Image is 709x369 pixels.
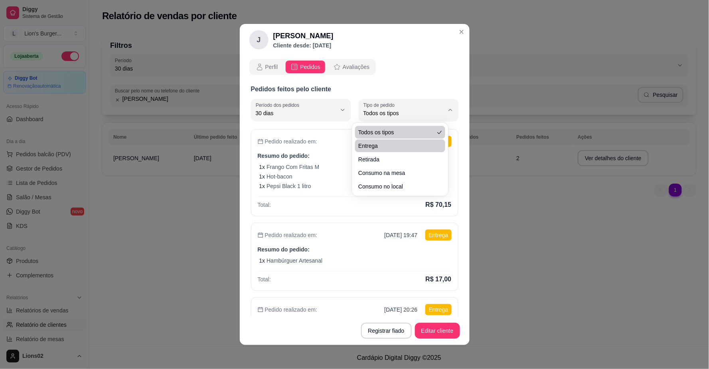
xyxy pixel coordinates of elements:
[358,128,434,136] span: Todos os tipos
[258,307,263,312] span: calendar
[273,41,334,49] p: Cliente desde: [DATE]
[358,142,434,150] span: Entrega
[273,30,334,41] h2: [PERSON_NAME]
[258,231,318,239] p: Pedido realizado em:
[300,63,320,71] span: Pedidos
[258,201,271,209] p: Total:
[267,182,311,190] p: Pepsi Black 1 litro
[256,109,336,117] span: 30 dias
[384,306,417,314] p: [DATE] 20:26
[384,231,417,239] p: [DATE] 19:47
[425,304,451,315] p: Entrega
[363,102,397,108] label: Tipo de pedido
[361,323,412,339] button: Registrar fiado
[426,200,452,210] p: R$ 70,15
[358,155,434,163] span: Retirada
[258,275,271,283] p: Total:
[265,63,278,71] span: Perfil
[258,245,452,253] p: Resumo do pedido:
[426,275,452,284] p: R$ 17,00
[249,59,460,75] div: opções
[415,323,460,339] button: Editar cliente
[258,139,263,144] span: calendar
[358,183,434,190] span: Consumo no local
[249,30,269,49] div: J
[259,173,265,181] p: 1 x
[259,163,265,171] p: 1 x
[258,232,263,238] span: calendar
[358,169,434,177] span: Consumo na mesa
[267,163,319,171] p: Frango Com Fritas M
[258,137,318,145] p: Pedido realizado em:
[258,152,452,160] p: Resumo do pedido:
[343,63,369,71] span: Avaliações
[249,59,376,75] div: opções
[455,26,468,38] button: Close
[425,230,451,241] p: Entrega
[259,257,265,265] p: 1 x
[256,102,302,108] label: Período dos pedidos
[363,109,444,117] span: Todos os tipos
[259,182,265,190] p: 1 x
[267,257,322,265] p: Hambúrguer Artesanal
[258,306,318,314] p: Pedido realizado em:
[251,84,458,94] p: Pedidos feitos pelo cliente
[267,173,292,181] p: Hot-bacon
